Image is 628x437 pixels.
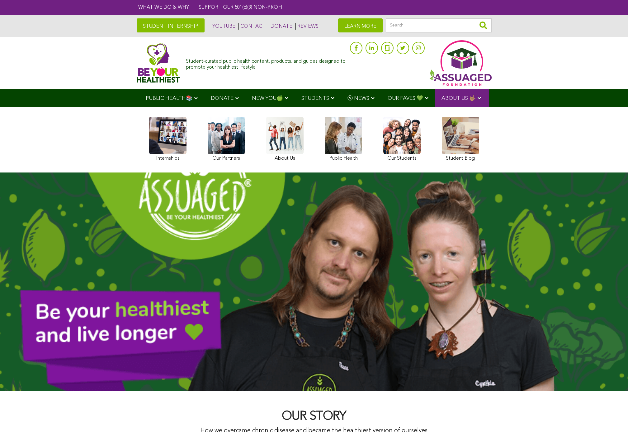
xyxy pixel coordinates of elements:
span: NEW YOU🍏 [252,96,283,101]
img: Assuaged App [429,40,492,86]
span: Ⓥ NEWS [347,96,369,101]
span: PUBLIC HEALTH📚 [146,96,192,101]
iframe: Chat Widget [597,407,628,437]
img: glassdoor [385,45,389,51]
div: Student-curated public health content, products, and guides designed to promote your healthiest l... [186,56,347,70]
a: LEARN MORE [338,18,383,32]
a: CONTACT [238,23,266,30]
span: STUDENTS [301,96,329,101]
a: DONATE [269,23,292,30]
img: Assuaged [137,43,180,83]
p: How we overcame chronic disease and became the healthiest version of ourselves [182,426,446,435]
input: Search [386,18,492,32]
span: OUR FAVES 💚 [388,96,423,101]
div: Navigation Menu [137,89,492,107]
a: YOUTUBE [211,23,235,30]
h1: OUR STORY [182,410,446,423]
a: REVIEWS [295,23,319,30]
span: DONATE [211,96,234,101]
a: STUDENT INTERNSHIP [137,18,205,32]
span: ABOUT US 🤟🏽 [441,96,476,101]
